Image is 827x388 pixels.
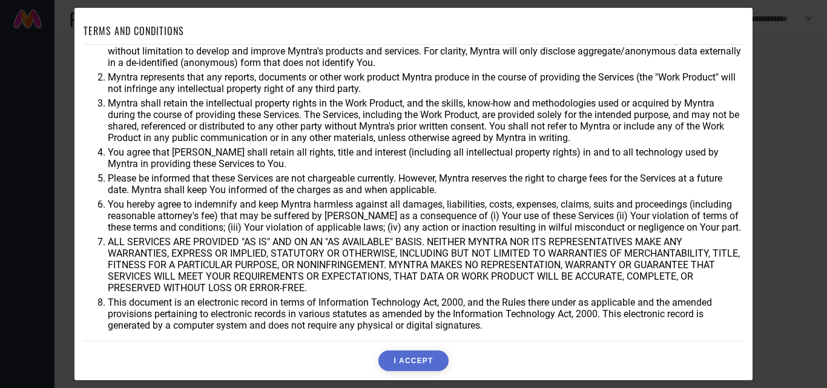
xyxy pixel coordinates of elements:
[84,24,184,38] h1: TERMS AND CONDITIONS
[108,71,743,94] li: Myntra represents that any reports, documents or other work product Myntra produce in the course ...
[108,173,743,196] li: Please be informed that these Services are not chargeable currently. However, Myntra reserves the...
[108,236,743,294] li: ALL SERVICES ARE PROVIDED "AS IS" AND ON AN "AS AVAILABLE" BASIS. NEITHER MYNTRA NOR ITS REPRESEN...
[108,146,743,169] li: You agree that [PERSON_NAME] shall retain all rights, title and interest (including all intellect...
[378,350,448,371] button: I ACCEPT
[108,199,743,233] li: You hereby agree to indemnify and keep Myntra harmless against all damages, liabilities, costs, e...
[108,34,743,68] li: You agree that Myntra may use aggregate and anonymized data for any business purpose during or af...
[108,97,743,143] li: Myntra shall retain the intellectual property rights in the Work Product, and the skills, know-ho...
[108,297,743,331] li: This document is an electronic record in terms of Information Technology Act, 2000, and the Rules...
